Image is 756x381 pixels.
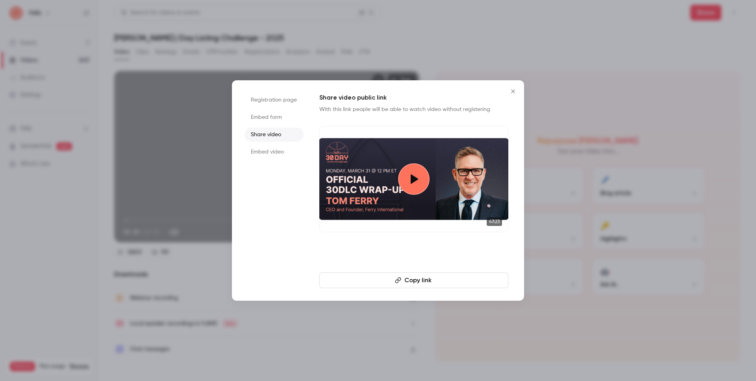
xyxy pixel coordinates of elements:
[319,105,508,113] p: With this link people will be able to watch video without registering
[245,93,304,107] li: Registration page
[319,93,508,102] h1: Share video public link
[245,110,304,124] li: Embed form
[505,83,521,99] button: Close
[319,272,508,288] button: Copy link
[487,217,502,226] span: 47:23
[245,145,304,159] li: Embed video
[245,128,304,142] li: Share video
[319,126,508,232] a: 47:23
